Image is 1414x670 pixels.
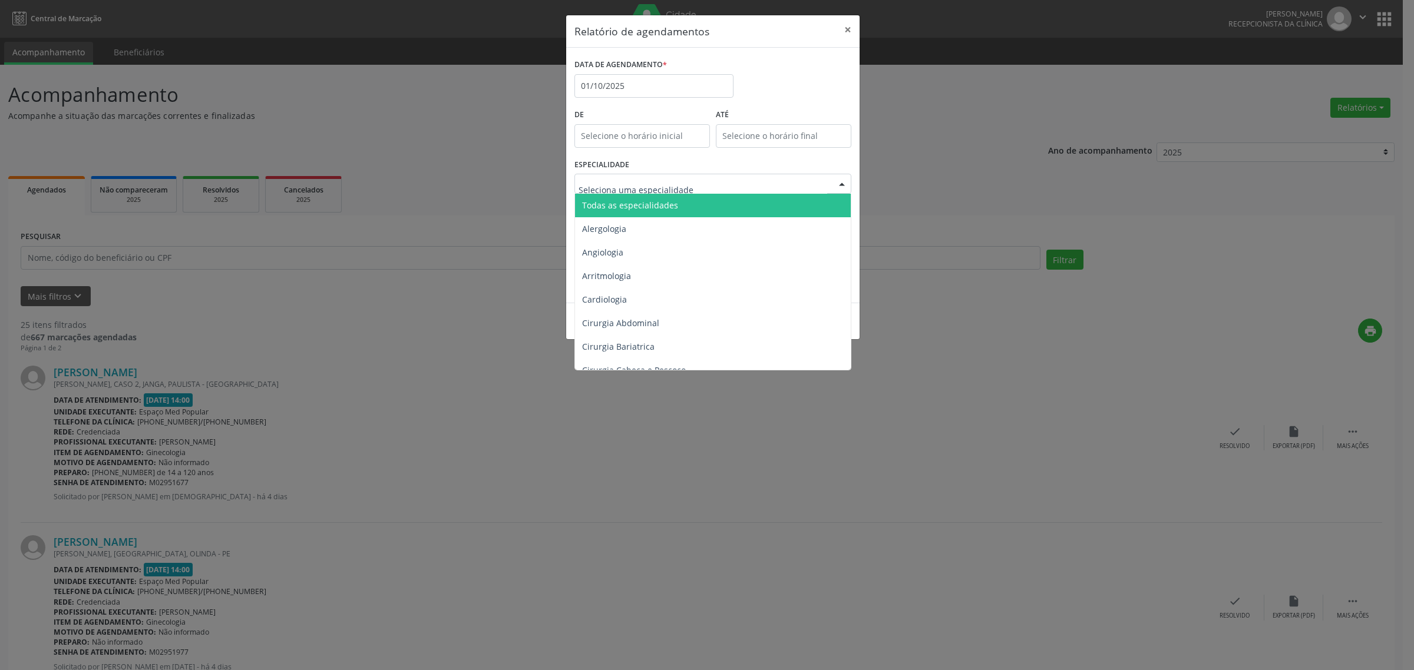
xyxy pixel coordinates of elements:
[579,178,827,201] input: Seleciona uma especialidade
[574,24,709,39] h5: Relatório de agendamentos
[574,124,710,148] input: Selecione o horário inicial
[582,247,623,258] span: Angiologia
[716,106,851,124] label: ATÉ
[582,270,631,281] span: Arritmologia
[836,15,860,44] button: Close
[574,156,629,174] label: ESPECIALIDADE
[574,56,667,74] label: DATA DE AGENDAMENTO
[582,364,686,376] span: Cirurgia Cabeça e Pescoço
[582,200,678,211] span: Todas as especialidades
[582,317,659,329] span: Cirurgia Abdominal
[582,341,655,352] span: Cirurgia Bariatrica
[574,74,734,98] input: Selecione uma data ou intervalo
[574,106,710,124] label: De
[582,223,626,234] span: Alergologia
[716,124,851,148] input: Selecione o horário final
[582,294,627,305] span: Cardiologia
